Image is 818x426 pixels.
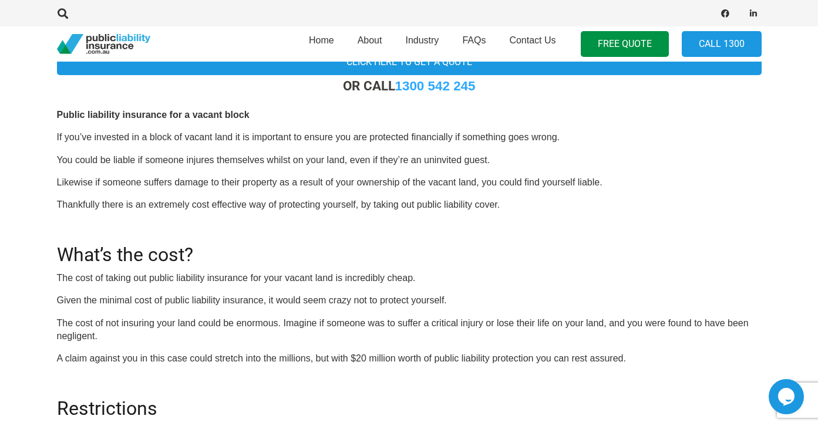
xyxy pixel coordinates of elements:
[57,131,762,144] p: If you’ve invested in a block of vacant land it is important to ensure you are protected financia...
[57,198,762,211] p: Thankfully there is an extremely cost effective way of protecting yourself, by taking out public ...
[395,79,476,93] a: 1300 542 245
[745,5,762,22] a: LinkedIn
[346,23,394,65] a: About
[509,35,556,45] span: Contact Us
[581,31,669,58] a: FREE QUOTE
[57,49,762,75] a: Click here to get a quote
[57,229,762,266] h2: What’s the cost?
[57,272,762,285] p: The cost of taking out public liability insurance for your vacant land is incredibly cheap.
[57,352,762,365] p: A claim against you in this case could stretch into the millions, but with $20 million worth of p...
[393,23,450,65] a: Industry
[57,317,762,343] p: The cost of not insuring your land could be enormous. Imagine if someone was to suffer a critical...
[309,35,334,45] span: Home
[769,379,806,414] iframe: chat widget
[682,31,762,58] a: Call 1300
[57,34,150,55] a: pli_logotransparent
[52,8,75,19] a: Search
[405,35,439,45] span: Industry
[450,23,497,65] a: FAQs
[497,23,567,65] a: Contact Us
[57,154,762,167] p: You could be liable if someone injures themselves whilst on your land, even if they’re an uninvit...
[57,294,762,307] p: Given the minimal cost of public liability insurance, it would seem crazy not to protect yourself.
[57,176,762,189] p: Likewise if someone suffers damage to their property as a result of your ownership of the vacant ...
[462,35,486,45] span: FAQs
[343,78,476,93] strong: OR CALL
[358,35,382,45] span: About
[717,5,733,22] a: Facebook
[57,110,250,120] b: Public liability insurance for a vacant block
[297,23,346,65] a: Home
[57,383,762,420] h2: Restrictions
